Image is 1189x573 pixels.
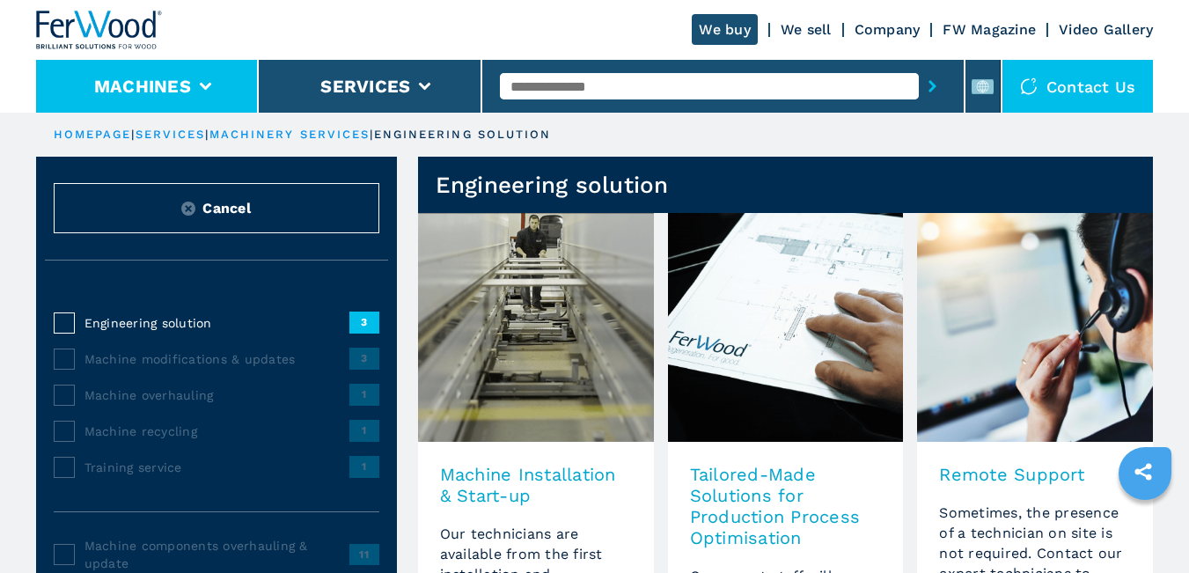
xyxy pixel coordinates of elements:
h1: Engineering solution [436,171,669,199]
img: image [917,213,1153,442]
button: ResetCancel [54,183,379,233]
img: image [418,213,654,442]
a: Video Gallery [1059,21,1153,38]
a: We sell [781,21,832,38]
span: Training service [84,459,349,476]
span: 11 [349,544,379,565]
img: Ferwood [36,11,163,49]
a: We buy [692,14,758,45]
button: Machines [94,76,191,97]
span: | [370,128,373,141]
h3: Machine Installation & Start-up [440,464,632,506]
span: | [205,128,209,141]
span: Machine overhauling [84,386,349,404]
span: Cancel [202,198,251,218]
span: Machine modifications & updates [84,350,349,368]
h3: Tailored-Made Solutions for Production Process Optimisation [690,464,882,548]
a: services [136,128,206,141]
button: submit-button [919,66,946,107]
iframe: Chat [1114,494,1176,560]
p: engineering solution [374,127,552,143]
span: 1 [349,384,379,405]
span: 1 [349,456,379,477]
span: 3 [349,312,379,333]
img: Reset [181,202,195,216]
span: Engineering solution [84,314,349,332]
div: Contact us [1002,60,1154,113]
span: Machine recycling [84,422,349,440]
span: | [131,128,135,141]
img: image [668,213,904,442]
a: sharethis [1121,450,1165,494]
a: FW Magazine [943,21,1036,38]
a: Company [855,21,921,38]
span: 3 [349,348,379,369]
img: Contact us [1020,77,1038,95]
h3: Remote Support [939,464,1131,485]
button: Services [320,76,410,97]
span: 1 [349,420,379,441]
span: Machine components overhauling & update [84,537,349,572]
a: HOMEPAGE [54,128,132,141]
a: machinery services [209,128,371,141]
